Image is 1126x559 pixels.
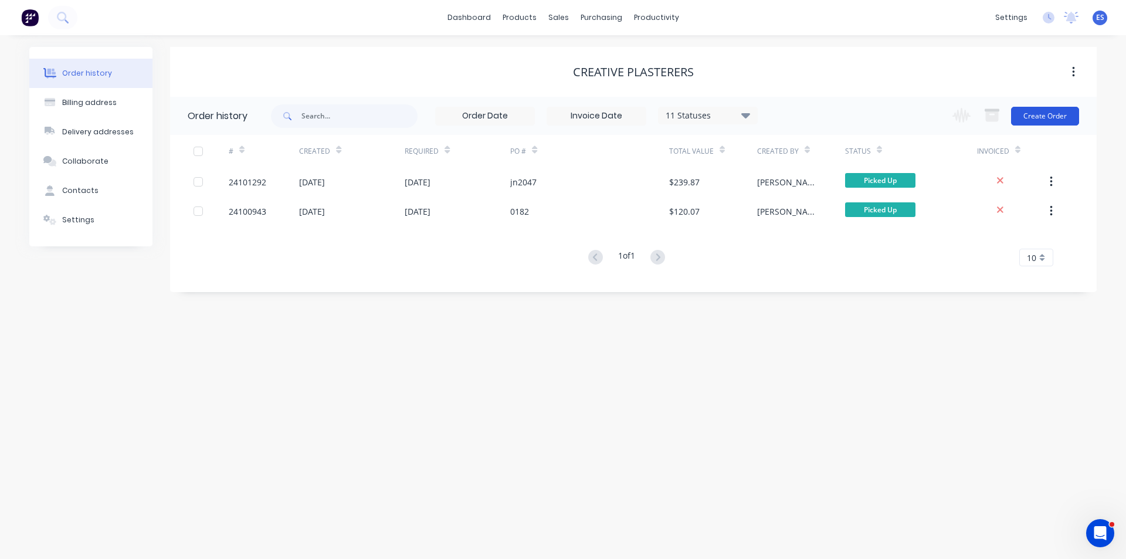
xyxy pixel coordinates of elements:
div: Settings [62,215,94,225]
input: Invoice Date [547,107,646,125]
div: Order history [62,68,112,79]
span: Picked Up [845,173,915,188]
div: sales [542,9,575,26]
a: dashboard [442,9,497,26]
button: Delivery addresses [29,117,152,147]
div: Required [405,135,510,167]
div: Creative Plasterers [573,65,694,79]
div: jn2047 [510,176,537,188]
div: [DATE] [299,205,325,218]
div: [DATE] [405,205,430,218]
div: Collaborate [62,156,108,167]
div: Order history [188,109,247,123]
div: Delivery addresses [62,127,134,137]
div: [PERSON_NAME] [757,205,822,218]
div: PO # [510,135,669,167]
div: $239.87 [669,176,700,188]
span: 10 [1027,252,1036,264]
input: Search... [301,104,418,128]
div: Invoiced [977,135,1047,167]
button: Settings [29,205,152,235]
div: 24100943 [229,205,266,218]
div: 0182 [510,205,529,218]
div: Total Value [669,135,757,167]
div: Status [845,135,977,167]
div: 11 Statuses [659,109,757,122]
div: Contacts [62,185,99,196]
div: products [497,9,542,26]
div: [DATE] [405,176,430,188]
div: purchasing [575,9,628,26]
div: Billing address [62,97,117,108]
input: Order Date [436,107,534,125]
div: Created By [757,146,799,157]
div: # [229,135,299,167]
div: Status [845,146,871,157]
button: Billing address [29,88,152,117]
div: Total Value [669,146,714,157]
div: Created [299,135,405,167]
div: # [229,146,233,157]
div: [PERSON_NAME] [757,176,822,188]
img: Factory [21,9,39,26]
button: Order history [29,59,152,88]
button: Create Order [1011,107,1079,126]
button: Contacts [29,176,152,205]
div: PO # [510,146,526,157]
div: productivity [628,9,685,26]
iframe: Intercom live chat [1086,519,1114,547]
div: 24101292 [229,176,266,188]
div: Invoiced [977,146,1009,157]
div: settings [989,9,1033,26]
div: 1 of 1 [618,249,635,266]
button: Collaborate [29,147,152,176]
div: Created By [757,135,845,167]
span: Picked Up [845,202,915,217]
div: Created [299,146,330,157]
div: Required [405,146,439,157]
div: $120.07 [669,205,700,218]
div: [DATE] [299,176,325,188]
span: ES [1096,12,1104,23]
